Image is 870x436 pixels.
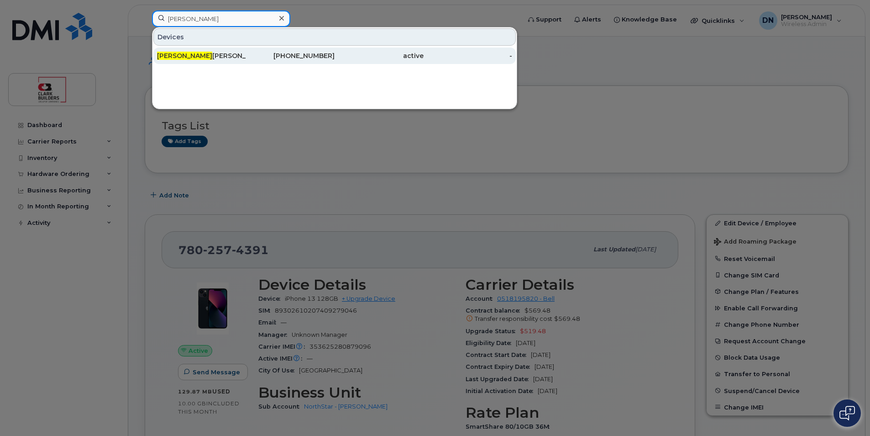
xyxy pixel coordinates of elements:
div: active [335,51,424,60]
div: [PHONE_NUMBER] [246,51,335,60]
div: - [424,51,513,60]
a: [PERSON_NAME][PERSON_NAME][PHONE_NUMBER]active- [153,48,516,64]
div: [PERSON_NAME] [157,51,246,60]
img: Open chat [839,406,855,420]
span: [PERSON_NAME] [157,52,212,60]
div: Devices [153,28,516,46]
